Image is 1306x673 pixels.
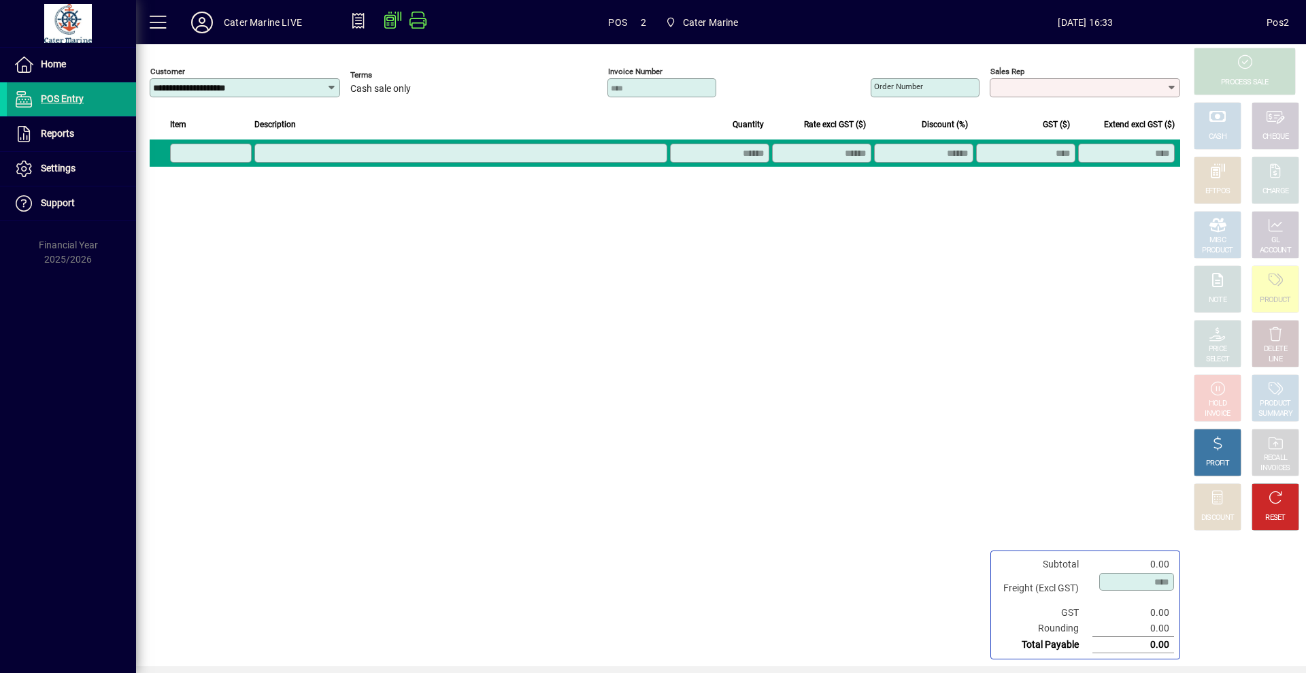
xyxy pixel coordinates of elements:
div: INVOICES [1260,463,1290,474]
span: Rate excl GST ($) [804,117,866,132]
td: 0.00 [1092,621,1174,637]
span: Settings [41,163,76,174]
span: Reports [41,128,74,139]
td: 0.00 [1092,605,1174,621]
a: Settings [7,152,136,186]
td: GST [997,605,1092,621]
div: MISC [1209,235,1226,246]
a: Home [7,48,136,82]
td: 0.00 [1092,557,1174,572]
mat-label: Order number [874,82,923,91]
a: Support [7,186,136,220]
div: Cater Marine LIVE [224,12,302,33]
span: Item [170,117,186,132]
td: Total Payable [997,637,1092,653]
div: SELECT [1206,355,1230,365]
div: RESET [1265,513,1286,523]
div: PROFIT [1206,459,1229,469]
div: Pos2 [1267,12,1289,33]
div: DISCOUNT [1201,513,1234,523]
td: Rounding [997,621,1092,637]
td: 0.00 [1092,637,1174,653]
div: CASH [1209,132,1226,142]
div: PRICE [1209,344,1227,355]
div: PRODUCT [1260,399,1290,409]
div: NOTE [1209,295,1226,306]
div: ACCOUNT [1260,246,1291,256]
span: Cater Marine [683,12,739,33]
div: INVOICE [1205,409,1230,419]
span: Terms [350,71,432,80]
span: [DATE] 16:33 [905,12,1267,33]
span: GST ($) [1043,117,1070,132]
a: Reports [7,117,136,151]
span: Support [41,197,75,208]
div: SUMMARY [1258,409,1292,419]
td: Freight (Excl GST) [997,572,1092,605]
mat-label: Invoice number [608,67,663,76]
button: Profile [180,10,224,35]
div: GL [1271,235,1280,246]
div: CHARGE [1262,186,1289,197]
div: PROCESS SALE [1221,78,1269,88]
td: Subtotal [997,557,1092,572]
mat-label: Sales rep [990,67,1024,76]
div: PRODUCT [1260,295,1290,306]
span: 2 [641,12,646,33]
div: PRODUCT [1202,246,1233,256]
span: Cash sale only [350,84,411,95]
mat-label: Customer [150,67,185,76]
span: Discount (%) [922,117,968,132]
span: Quantity [733,117,764,132]
div: LINE [1269,355,1282,365]
div: CHEQUE [1262,132,1288,142]
span: POS [608,12,627,33]
span: POS Entry [41,93,84,104]
div: HOLD [1209,399,1226,409]
span: Description [254,117,296,132]
span: Cater Marine [660,10,744,35]
div: RECALL [1264,453,1288,463]
div: EFTPOS [1205,186,1230,197]
span: Home [41,59,66,69]
span: Extend excl GST ($) [1104,117,1175,132]
div: DELETE [1264,344,1287,355]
